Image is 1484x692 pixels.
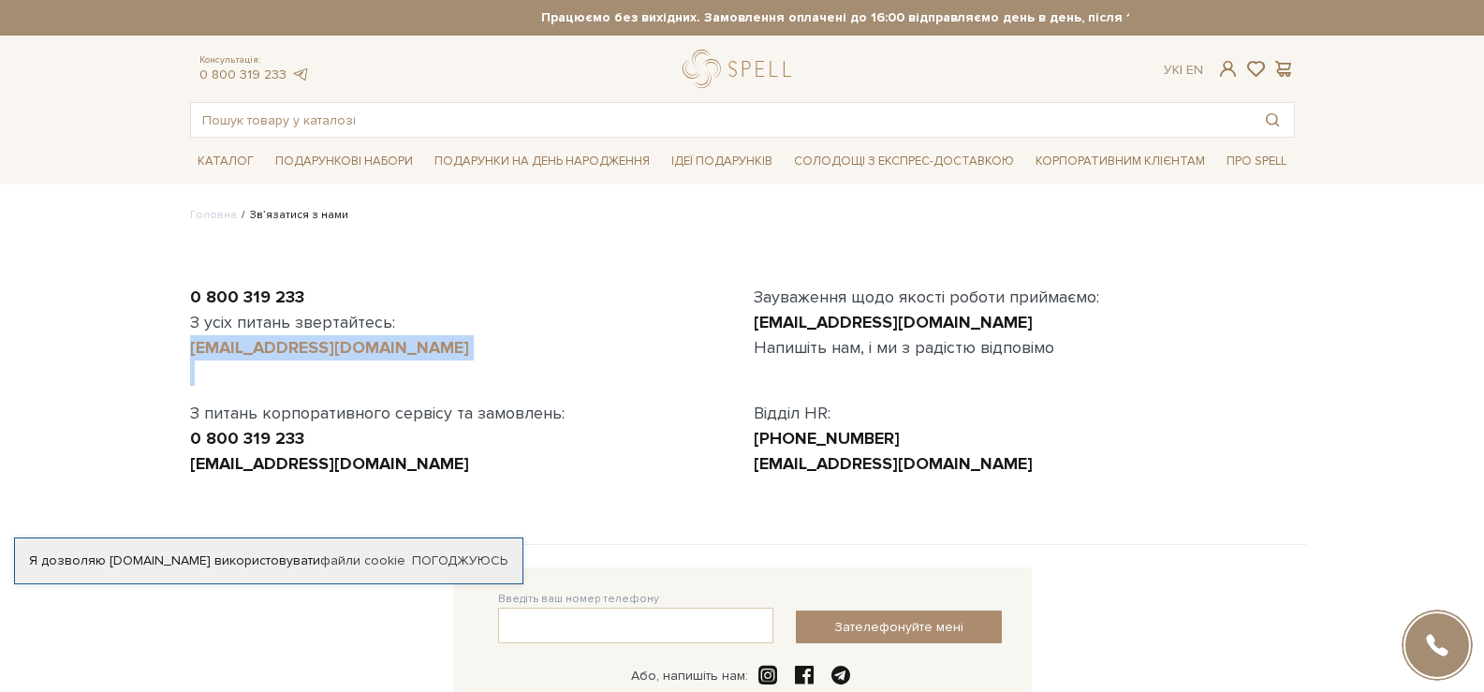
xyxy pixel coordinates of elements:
div: З усіх питань звертайтесь: З питань корпоративного сервісу та замовлень: [179,285,742,477]
div: Я дозволяю [DOMAIN_NAME] використовувати [15,552,522,569]
span: Подарунки на День народження [427,147,657,176]
a: 0 800 319 233 [190,287,304,307]
span: Каталог [190,147,261,176]
a: Погоджуюсь [412,552,507,569]
a: 0 800 319 233 [190,428,304,449]
span: Ідеї подарунків [664,147,780,176]
li: Зв’язатися з нами [237,207,348,224]
label: Введіть ваш номер телефону [498,591,659,608]
a: logo [683,50,800,88]
a: [EMAIL_ADDRESS][DOMAIN_NAME] [190,453,469,474]
a: файли cookie [320,552,405,568]
a: En [1186,62,1203,78]
a: [EMAIL_ADDRESS][DOMAIN_NAME] [754,453,1033,474]
span: Подарункові набори [268,147,420,176]
a: 0 800 319 233 [199,66,287,82]
strong: Працюємо без вихідних. Замовлення оплачені до 16:00 відправляємо день в день, після 16:00 - насту... [356,9,1461,26]
a: [PHONE_NUMBER] [754,428,900,449]
a: Солодощі з експрес-доставкою [786,145,1021,177]
button: Пошук товару у каталозі [1251,103,1294,137]
div: Ук [1164,62,1203,79]
button: Зателефонуйте мені [796,611,1002,643]
a: Корпоративним клієнтам [1028,145,1212,177]
a: [EMAIL_ADDRESS][DOMAIN_NAME] [190,337,469,358]
span: | [1180,62,1183,78]
span: Консультація: [199,54,310,66]
input: Пошук товару у каталозі [191,103,1251,137]
div: Зауваження щодо якості роботи приймаємо: Напишіть нам, і ми з радістю відповімо Відділ HR: [742,285,1306,477]
a: telegram [291,66,310,82]
a: Головна [190,208,237,222]
a: [EMAIL_ADDRESS][DOMAIN_NAME] [754,312,1033,332]
span: Про Spell [1219,147,1294,176]
div: Або, напишіть нам: [631,668,748,685]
